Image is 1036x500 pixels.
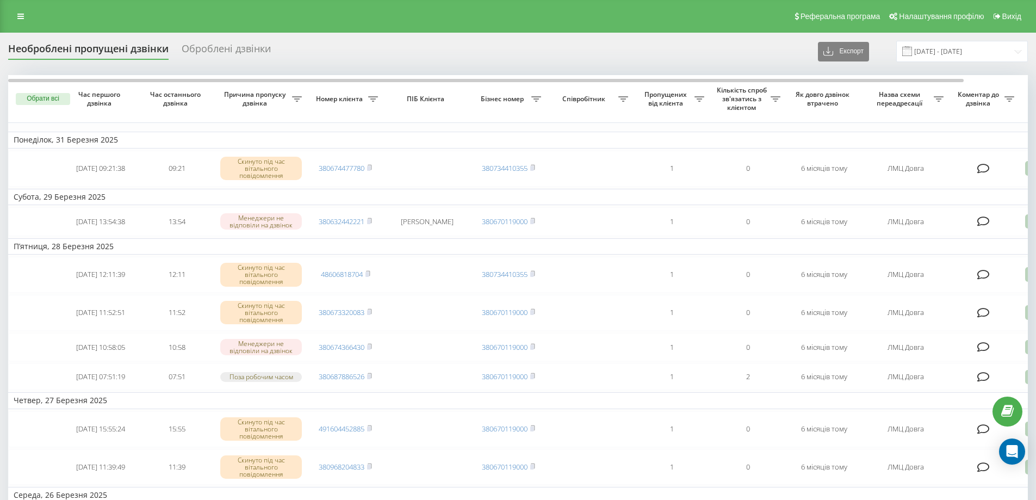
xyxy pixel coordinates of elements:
a: 380670119000 [482,462,528,472]
td: 6 місяців тому [786,363,862,390]
button: Обрати всі [16,93,70,105]
span: Номер клієнта [313,95,368,103]
td: 11:52 [139,295,215,331]
a: 380674366430 [319,342,364,352]
td: 0 [710,207,786,236]
span: Співробітник [552,95,618,103]
td: 1 [634,295,710,331]
td: 1 [634,333,710,362]
span: Кількість спроб зв'язатись з клієнтом [715,86,771,112]
td: ЛМЦ Довга [862,257,949,293]
span: Як довго дзвінок втрачено [795,90,853,107]
td: 1 [634,257,710,293]
a: 380687886526 [319,372,364,381]
a: 380968204833 [319,462,364,472]
td: 07:51 [139,363,215,390]
a: 380670119000 [482,372,528,381]
div: Скинуто під час вітального повідомлення [220,157,302,181]
span: Реферальна програма [801,12,880,21]
td: 1 [634,363,710,390]
div: Скинуто під час вітального повідомлення [220,301,302,325]
div: Оброблені дзвінки [182,43,271,60]
a: 380632442221 [319,217,364,226]
td: [DATE] 15:55:24 [63,411,139,447]
td: [DATE] 13:54:38 [63,207,139,236]
td: 0 [710,333,786,362]
a: 380670119000 [482,217,528,226]
div: Менеджери не відповіли на дзвінок [220,213,302,230]
td: 15:55 [139,411,215,447]
a: 380673320083 [319,307,364,317]
span: Час останнього дзвінка [147,90,206,107]
td: 6 місяців тому [786,411,862,447]
div: Скинуто під час вітального повідомлення [220,263,302,287]
td: 6 місяців тому [786,207,862,236]
td: 6 місяців тому [786,151,862,187]
td: ЛМЦ Довга [862,151,949,187]
td: [DATE] 09:21:38 [63,151,139,187]
span: ПІБ Клієнта [393,95,461,103]
td: [DATE] 11:52:51 [63,295,139,331]
span: Пропущених від клієнта [639,90,694,107]
td: 2 [710,363,786,390]
td: [DATE] 10:58:05 [63,333,139,362]
div: Менеджери не відповіли на дзвінок [220,339,302,355]
td: 1 [634,411,710,447]
td: 0 [710,449,786,485]
td: ЛМЦ Довга [862,295,949,331]
td: [DATE] 07:51:19 [63,363,139,390]
button: Експорт [818,42,869,61]
span: Назва схеми переадресації [867,90,934,107]
div: Необроблені пропущені дзвінки [8,43,169,60]
div: Скинуто під час вітального повідомлення [220,417,302,441]
td: ЛМЦ Довга [862,363,949,390]
td: 0 [710,151,786,187]
td: 10:58 [139,333,215,362]
td: 11:39 [139,449,215,485]
a: 380670119000 [482,342,528,352]
td: 1 [634,207,710,236]
td: [DATE] 11:39:49 [63,449,139,485]
div: Скинуто під час вітального повідомлення [220,455,302,479]
td: 1 [634,151,710,187]
a: 380670119000 [482,307,528,317]
td: 6 місяців тому [786,257,862,293]
td: 09:21 [139,151,215,187]
td: ЛМЦ Довга [862,333,949,362]
td: 6 місяців тому [786,333,862,362]
a: 380670119000 [482,424,528,434]
a: 380734410355 [482,163,528,173]
span: Час першого дзвінка [71,90,130,107]
span: Налаштування профілю [899,12,984,21]
td: 13:54 [139,207,215,236]
td: 0 [710,257,786,293]
td: [PERSON_NAME] [383,207,470,236]
span: Вихід [1002,12,1021,21]
td: 6 місяців тому [786,295,862,331]
div: Поза робочим часом [220,372,302,381]
a: 380734410355 [482,269,528,279]
td: 0 [710,295,786,331]
td: 6 місяців тому [786,449,862,485]
a: 380674477780 [319,163,364,173]
td: 0 [710,411,786,447]
td: ЛМЦ Довга [862,207,949,236]
span: Коментар до дзвінка [954,90,1004,107]
span: Причина пропуску дзвінка [220,90,292,107]
td: ЛМЦ Довга [862,411,949,447]
a: 48606818704 [321,269,363,279]
td: 1 [634,449,710,485]
a: 491604452885 [319,424,364,434]
td: 12:11 [139,257,215,293]
td: ЛМЦ Довга [862,449,949,485]
td: [DATE] 12:11:39 [63,257,139,293]
div: Open Intercom Messenger [999,439,1025,465]
span: Бізнес номер [476,95,531,103]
